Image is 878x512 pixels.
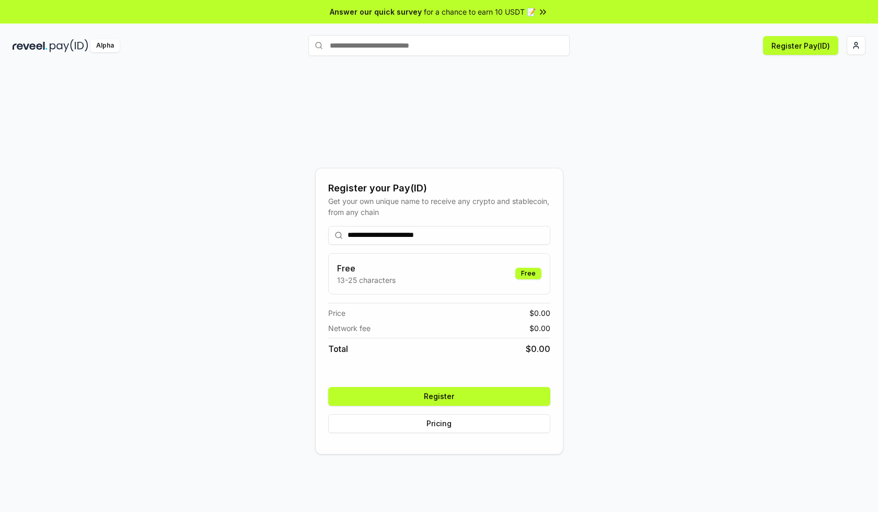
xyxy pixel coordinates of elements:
div: Register your Pay(ID) [328,181,550,196]
span: Answer our quick survey [330,6,422,17]
h3: Free [337,262,396,275]
div: Free [515,268,541,279]
span: Price [328,308,345,318]
button: Register [328,387,550,406]
p: 13-25 characters [337,275,396,286]
div: Alpha [90,39,120,52]
span: $ 0.00 [529,308,550,318]
img: reveel_dark [13,39,48,52]
div: Get your own unique name to receive any crypto and stablecoin, from any chain [328,196,550,218]
span: $ 0.00 [529,323,550,334]
img: pay_id [50,39,88,52]
span: for a chance to earn 10 USDT 📝 [424,6,536,17]
button: Register Pay(ID) [763,36,838,55]
span: Network fee [328,323,371,334]
button: Pricing [328,414,550,433]
span: Total [328,343,348,355]
span: $ 0.00 [526,343,550,355]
